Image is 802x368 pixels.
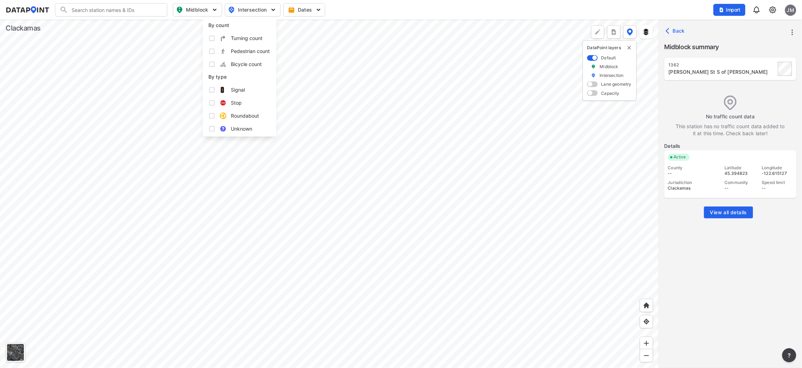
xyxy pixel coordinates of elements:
[671,154,690,161] span: Active
[627,45,632,51] img: close-external-leyer.3061a1c7.svg
[643,340,650,347] img: ZvzfEJKXnyWIrJytrsY285QMwk63cM6Drc+sIAAAAASUVORK5CYII=
[220,125,227,132] img: Unknown
[270,6,277,13] img: 5YPKRKmlfpI5mqlR8AD95paCi+0kK1fRFDJSaMmawlwaeJcJwk9O2fotCW5ve9gAAAAASUVORK5CYII=
[231,99,242,106] span: Stop
[710,209,747,216] span: View all details
[220,61,227,68] img: 7K01r2qsw60LNcdBYj7r8aMLn5lIBENstXqsOx8BxqW1n4f0TpEKwOABwAf8x8P1PpqgAgPLKjHQyEIZroKu1WyMf4lYveRly...
[231,60,262,68] span: Bicycle count
[664,42,796,52] label: Midblock summary
[640,25,653,39] button: External layers
[640,337,653,350] div: Zoom in
[231,125,252,132] span: Unknown
[591,72,596,78] img: marker_Intersection.6861001b.svg
[610,28,617,35] img: xqJnZQTG2JQi0x5lvmkeSNbbgIiQD62bqHG8IfrOzanD0FsRdYrij6fAAAAAElFTkSuQmCC
[725,185,756,191] div: --
[600,72,624,78] label: Intersection
[601,90,620,96] label: Capacity
[607,25,621,39] button: more
[6,23,41,33] div: Clackamas
[753,6,761,14] img: 8A77J+mXikMhHQAAAAASUVORK5CYII=
[762,165,793,171] div: Longitude
[6,6,49,13] img: dataPointLogo.9353c09d.svg
[704,206,753,218] button: View all details
[674,113,787,120] label: No traffic count data
[68,4,163,15] input: Search
[787,26,798,38] button: more
[208,22,271,29] p: By count
[627,28,633,35] img: data-point-layers.37681fc9.svg
[315,6,322,13] img: 5YPKRKmlfpI5mqlR8AD95paCi+0kK1fRFDJSaMmawlwaeJcJwk9O2fotCW5ve9gAAAAASUVORK5CYII=
[669,62,776,68] div: 1362
[762,171,793,176] div: -122.615127
[591,64,596,70] img: marker_Midblock.5ba75e30.svg
[643,28,650,35] img: layers.ee07997e.svg
[668,171,719,176] div: --
[225,3,281,17] button: Intersection
[175,6,184,14] img: map_pin_mid.602f9df1.svg
[176,6,218,14] span: Midblock
[714,6,749,13] a: Import
[640,299,653,312] div: Home
[220,86,227,93] img: Signal
[601,81,631,87] label: Lane geometry
[643,318,650,325] img: zeq5HYn9AnE9l6UmnFLPAAAAAElFTkSuQmCC
[220,48,227,55] img: suPEDneF1ANEx06wAAAAASUVORK5CYII=
[623,25,637,39] button: DataPoint layers
[718,6,741,13] span: Import
[643,352,650,359] img: MAAAAAElFTkSuQmCC
[643,302,650,309] img: +XpAUvaXAN7GudzAAAAAElFTkSuQmCC
[227,6,236,14] img: map_pin_int.54838e6b.svg
[640,349,653,362] div: Zoom out
[587,45,632,51] p: DataPoint layers
[785,5,796,16] div: JM
[211,6,218,13] img: 5YPKRKmlfpI5mqlR8AD95paCi+0kK1fRFDJSaMmawlwaeJcJwk9O2fotCW5ve9gAAAAASUVORK5CYII=
[725,165,756,171] div: Latitude
[231,112,259,119] span: Roundabout
[714,4,746,16] button: Import
[664,25,688,37] button: Back
[787,351,792,360] span: ?
[594,28,601,35] img: +Dz8AAAAASUVORK5CYII=
[762,180,793,185] div: Speed limit
[667,27,685,34] span: Back
[724,96,737,110] img: empty_data_icon.ba3c769f.svg
[220,99,227,106] img: Stop
[668,165,719,171] div: County
[228,6,276,14] span: Intersection
[601,55,616,61] label: Default
[762,185,793,191] div: --
[231,86,245,93] span: Signal
[664,143,796,150] label: Details
[719,7,724,13] img: file_add.62c1e8a2.svg
[627,45,632,51] button: delete
[668,180,719,185] div: Jurisdiction
[674,123,787,137] label: This station has no traffic count data added to it at this time. Check back later!
[283,3,325,17] button: Dates
[600,64,619,70] label: Midblock
[208,73,271,80] p: By type
[668,185,719,191] div: Clackamas
[220,112,227,119] img: Roundabout
[231,34,262,42] span: Turning count
[725,180,756,185] div: Community
[591,25,604,39] div: Polygon tool
[782,348,796,362] button: more
[6,343,25,362] div: Toggle basemap
[725,171,756,176] div: 45.394823
[173,3,222,17] button: Midblock
[289,6,321,13] span: Dates
[769,6,777,14] img: cids17cp3yIFEOpj3V8A9qJSH103uA521RftCD4eeui4ksIb+krbm5XvIjxD52OS6NWLn9gAAAAAElFTkSuQmCC
[288,6,295,13] img: calendar-gold.39a51dde.svg
[231,47,270,55] span: Pedestrian count
[220,35,227,42] img: EXHE7HSyln9AEgfAt3MXZNtyHIFksAAAAASUVORK5CYII=
[669,68,776,75] div: Addie St S of Boardman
